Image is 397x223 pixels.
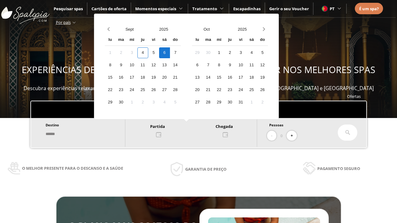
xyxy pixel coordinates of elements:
div: 7 [203,60,214,71]
div: 28 [170,85,181,95]
div: 8 [214,60,225,71]
div: 30 [225,97,235,108]
div: 9 [116,60,127,71]
div: 3 [148,97,159,108]
div: 20 [192,85,203,95]
div: 3 [127,47,137,58]
div: 16 [225,72,235,83]
div: 24 [127,85,137,95]
span: Pagamento seguro [317,165,360,172]
div: 7 [170,47,181,58]
div: 1 [246,97,257,108]
div: mi [214,35,225,46]
div: vi [235,35,246,46]
div: Calendar days [192,47,268,108]
div: sá [246,35,257,46]
div: 13 [192,72,203,83]
div: 23 [225,85,235,95]
div: 5 [148,47,159,58]
span: Por país [56,20,71,25]
div: 25 [246,85,257,95]
span: É um spa? [359,6,379,11]
button: Open months overlay [189,24,225,35]
span: EXPERIÊNCIAS DE BEM-ESTAR PARA OFERECER E APROVEITAR NOS MELHORES SPAS [22,63,375,76]
div: 27 [159,85,170,95]
div: ju [225,35,235,46]
div: 26 [257,85,268,95]
div: 22 [105,85,116,95]
div: 8 [105,60,116,71]
span: Garantia de preço [185,166,226,173]
div: ju [137,35,148,46]
div: 10 [127,60,137,71]
div: 3 [235,47,246,58]
div: ma [203,35,214,46]
a: Pesquisar spas [54,6,83,11]
a: Cartões de oferta [91,6,127,11]
div: 4 [246,47,257,58]
div: ma [116,35,127,46]
div: 29 [192,47,203,58]
div: mi [127,35,137,46]
div: 25 [137,85,148,95]
div: 4 [137,47,148,58]
button: - [267,131,276,141]
a: Ofertas [347,94,361,99]
span: Destino [46,123,59,127]
div: 19 [148,72,159,83]
div: 23 [116,85,127,95]
button: Open years overlay [225,24,260,35]
button: Open months overlay [113,24,147,35]
div: 15 [105,72,116,83]
div: lu [192,35,203,46]
a: É um spa? [359,5,379,12]
div: 4 [159,97,170,108]
div: 2 [257,97,268,108]
div: 21 [203,85,214,95]
div: lu [105,35,116,46]
div: 12 [257,60,268,71]
div: 15 [214,72,225,83]
div: 18 [246,72,257,83]
div: 28 [203,97,214,108]
div: 2 [225,47,235,58]
div: Calendar wrapper [192,35,268,108]
div: 26 [148,85,159,95]
div: 11 [246,60,257,71]
div: 21 [170,72,181,83]
div: do [257,35,268,46]
div: Calendar days [105,47,181,108]
span: Descubra experiências relaxantes, desfrute e ofereça momentos de bem-estar em mais de 400 spas em... [24,85,374,92]
div: 19 [257,72,268,83]
a: Gerir o seu Voucher [269,6,309,11]
span: O melhor presente para o descanso e a saúde [22,165,123,172]
div: 17 [127,72,137,83]
span: 0 [280,132,283,139]
button: Previous month [105,24,113,35]
button: Open years overlay [147,24,181,35]
div: 1 [127,97,137,108]
div: 29 [105,97,116,108]
div: 13 [159,60,170,71]
button: Next month [260,24,268,35]
span: Pessoas [269,123,283,127]
div: 24 [235,85,246,95]
div: 17 [235,72,246,83]
div: 30 [203,47,214,58]
div: 18 [137,72,148,83]
div: 10 [235,60,246,71]
div: 5 [170,97,181,108]
div: do [170,35,181,46]
div: 14 [170,60,181,71]
img: ImgLogoSpalopia.BvClDcEz.svg [1,1,50,24]
div: Calendar wrapper [105,35,181,108]
div: 30 [116,97,127,108]
div: vi [148,35,159,46]
div: 27 [192,97,203,108]
div: 1 [214,47,225,58]
div: 22 [214,85,225,95]
div: 20 [159,72,170,83]
div: 14 [203,72,214,83]
div: 1 [105,47,116,58]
